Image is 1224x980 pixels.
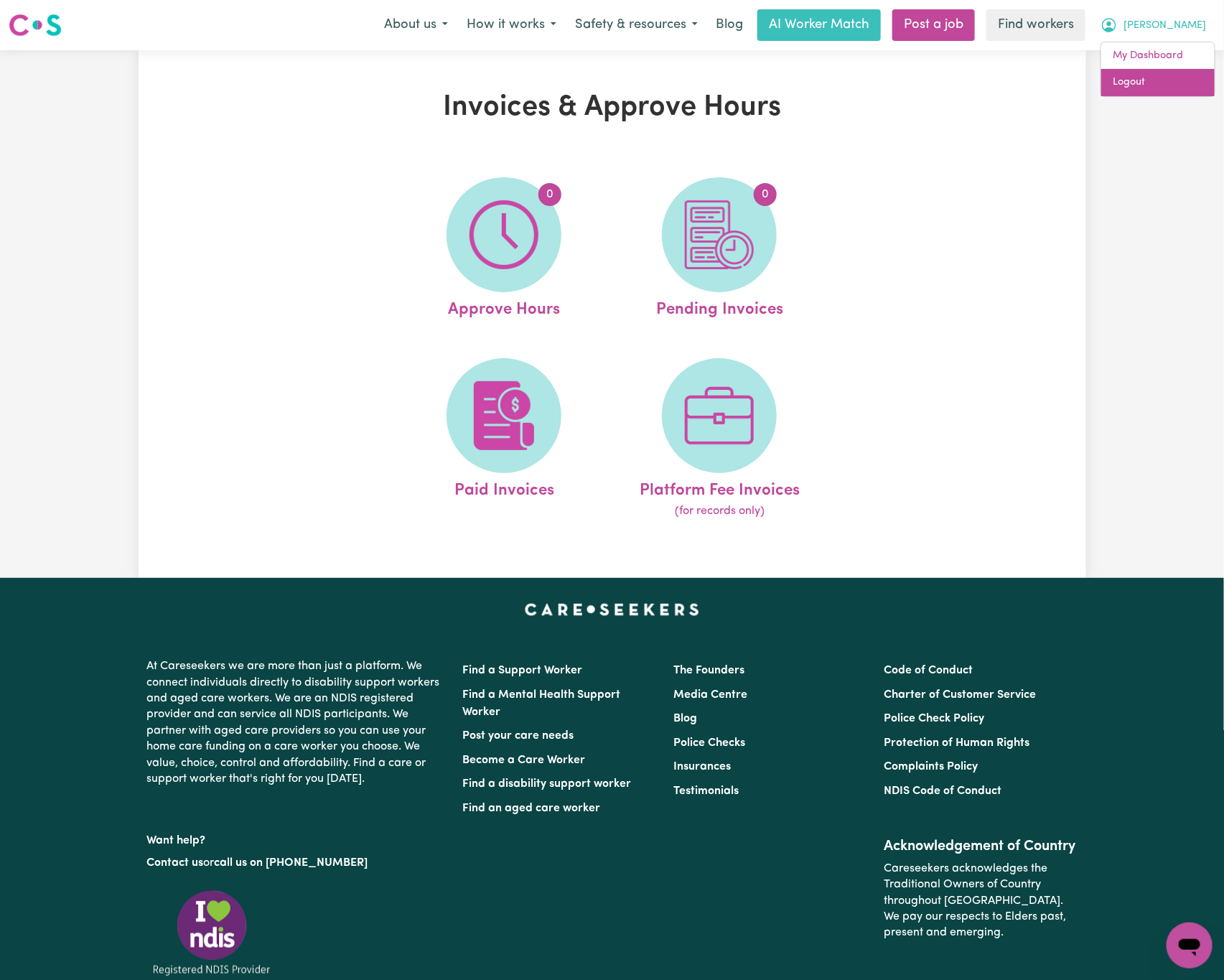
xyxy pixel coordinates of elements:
[305,90,920,125] h1: Invoices & Approve Hours
[538,183,561,206] span: 0
[1167,923,1213,969] iframe: Button to launch messaging window
[147,827,446,849] p: Want help?
[754,183,777,206] span: 0
[656,292,783,322] span: Pending Invoices
[884,761,978,773] a: Complaints Policy
[673,713,697,724] a: Blog
[463,689,621,718] a: Find a Mental Health Support Worker
[463,755,586,766] a: Become a Care Worker
[673,761,731,773] a: Insurances
[401,177,607,322] a: Approve Hours
[1101,69,1215,96] a: Logout
[1123,18,1206,34] span: [PERSON_NAME]
[892,9,975,41] a: Post a job
[673,689,747,701] a: Media Centre
[1091,10,1215,40] button: My Account
[147,849,446,877] p: or
[463,730,574,742] a: Post your care needs
[566,10,707,40] button: Safety & resources
[9,12,62,38] img: Careseekers logo
[757,9,881,41] a: AI Worker Match
[9,9,62,42] a: Careseekers logo
[884,855,1077,947] p: Careseekers acknowledges the Traditional Owners of Country throughout [GEOGRAPHIC_DATA]. We pay o...
[673,785,739,797] a: Testimonials
[884,713,984,724] a: Police Check Policy
[707,9,752,41] a: Blog
[884,737,1029,749] a: Protection of Human Rights
[454,473,554,503] span: Paid Invoices
[525,604,699,615] a: Careseekers home page
[884,785,1001,797] a: NDIS Code of Conduct
[147,857,204,869] a: Contact us
[375,10,457,40] button: About us
[215,857,368,869] a: call us on [PHONE_NUMBER]
[1101,42,1215,97] div: My Account
[616,177,823,322] a: Pending Invoices
[463,803,601,814] a: Find an aged care worker
[884,689,1036,701] a: Charter of Customer Service
[463,778,632,790] a: Find a disability support worker
[673,737,745,749] a: Police Checks
[147,888,276,978] img: Registered NDIS provider
[675,503,765,520] span: (for records only)
[884,838,1077,855] h2: Acknowledgement of Country
[673,665,744,676] a: The Founders
[884,665,973,676] a: Code of Conduct
[401,358,607,521] a: Paid Invoices
[986,9,1085,41] a: Find workers
[147,653,446,793] p: At Careseekers we are more than just a platform. We connect individuals directly to disability su...
[457,10,566,40] button: How it works
[448,292,560,322] span: Approve Hours
[1101,42,1215,70] a: My Dashboard
[463,665,583,676] a: Find a Support Worker
[616,358,823,521] a: Platform Fee Invoices(for records only)
[640,473,800,503] span: Platform Fee Invoices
